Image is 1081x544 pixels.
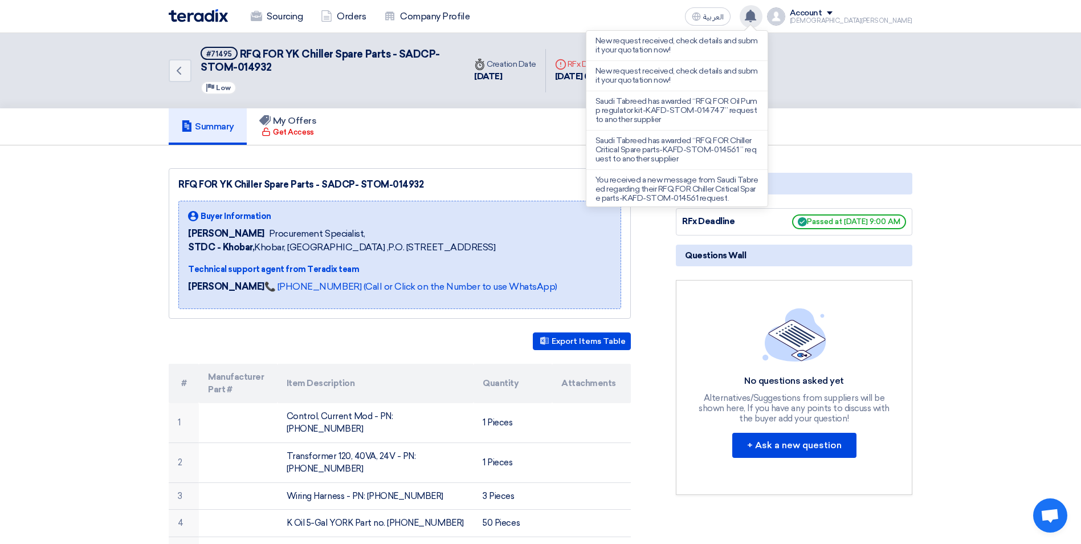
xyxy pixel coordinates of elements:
div: #71495 [206,50,232,58]
h5: Summary [181,121,234,132]
h5: RFQ FOR YK Chiller Spare Parts - SADCP- STOM-014932 [201,47,451,75]
b: STDC - Khobar, [188,242,254,253]
span: Procurement Specialist, [269,227,365,241]
td: Wiring Harness - PN: [PHONE_NUMBER] [278,482,474,510]
td: 1 Pieces [474,403,552,443]
td: 4 [169,510,199,537]
img: empty_state_list.svg [762,308,826,362]
td: 50 Pieces [474,510,552,537]
button: Export Items Table [533,332,631,350]
a: Orders [312,4,375,29]
th: Quantity [474,364,552,403]
button: العربية [685,7,731,26]
div: [DEMOGRAPHIC_DATA][PERSON_NAME] [790,18,912,24]
img: profile_test.png [767,7,785,26]
span: Passed at [DATE] 9:00 AM [792,214,906,229]
td: 3 Pieces [474,482,552,510]
div: No questions asked yet [697,375,891,387]
div: RFx Deadline [682,215,768,228]
p: New request received, check details and submit your quotation now! [595,36,758,55]
td: 1 [169,403,199,443]
span: RFQ FOR YK Chiller Spare Parts - SADCP- STOM-014932 [201,48,440,74]
p: Saudi Tabreed has awarded “RFQ FOR Chiller Critical Spare parts-KAFD-STOM-014561 ” request to ano... [595,136,758,164]
a: My Offers Get Access [247,108,329,145]
div: Account [790,9,822,18]
div: [DATE] [474,70,536,83]
th: Manufacturer Part # [199,364,278,403]
h5: My Offers [259,115,317,127]
div: Alternatives/Suggestions from suppliers will be shown here, If you have any points to discuss wit... [697,393,891,424]
span: Buyer Information [201,210,271,222]
span: [PERSON_NAME] [188,227,264,241]
td: Control, Current Mod - PN: [PHONE_NUMBER] [278,403,474,443]
a: Company Profile [375,4,479,29]
p: Saudi Tabreed has awarded “RFQ FOR Oil Pump regulator kit-KAFD-STOM-014747” request to another su... [595,97,758,124]
img: Teradix logo [169,9,228,22]
td: 2 [169,442,199,482]
a: 📞 [PHONE_NUMBER] (Call or Click on the Number to use WhatsApp) [264,281,557,292]
div: Get Access [262,127,313,138]
td: 1 Pieces [474,442,552,482]
td: 3 [169,482,199,510]
p: You received a new message from Saudi Tabreed regarding their RFQ FOR Chiller Critical Spare part... [595,176,758,203]
span: Questions Wall [685,249,746,262]
div: RFx Deadline [555,58,624,70]
td: Transformer 120, 40VA, 24V - PN: [PHONE_NUMBER] [278,442,474,482]
strong: [PERSON_NAME] [188,281,264,292]
th: Item Description [278,364,474,403]
div: RFx Timeline [676,173,912,194]
div: Open chat [1033,498,1067,533]
th: Attachments [552,364,631,403]
div: Creation Date [474,58,536,70]
span: العربية [703,13,724,21]
p: New request received, check details and submit your quotation now! [595,67,758,85]
span: Khobar, [GEOGRAPHIC_DATA] ,P.O. [STREET_ADDRESS] [188,241,495,254]
button: + Ask a new question [732,433,856,458]
a: Sourcing [242,4,312,29]
span: Low [216,84,231,92]
div: RFQ FOR YK Chiller Spare Parts - SADCP- STOM-014932 [178,178,621,192]
td: K Oil 5-Gal YORK Part no. [PHONE_NUMBER] [278,510,474,537]
th: # [169,364,199,403]
div: Technical support agent from Teradix team [188,263,557,275]
div: [DATE] 09:00 AM [555,70,624,83]
a: Summary [169,108,247,145]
